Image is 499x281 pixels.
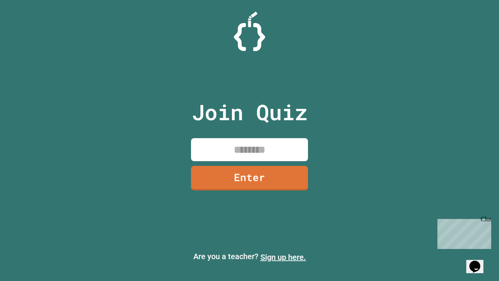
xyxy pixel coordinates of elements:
a: Enter [191,166,308,190]
p: Are you a teacher? [6,251,493,263]
iframe: chat widget [434,216,491,249]
a: Sign up here. [260,253,306,262]
img: Logo.svg [234,12,265,51]
p: Join Quiz [192,96,308,128]
iframe: chat widget [466,250,491,273]
div: Chat with us now!Close [3,3,54,50]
